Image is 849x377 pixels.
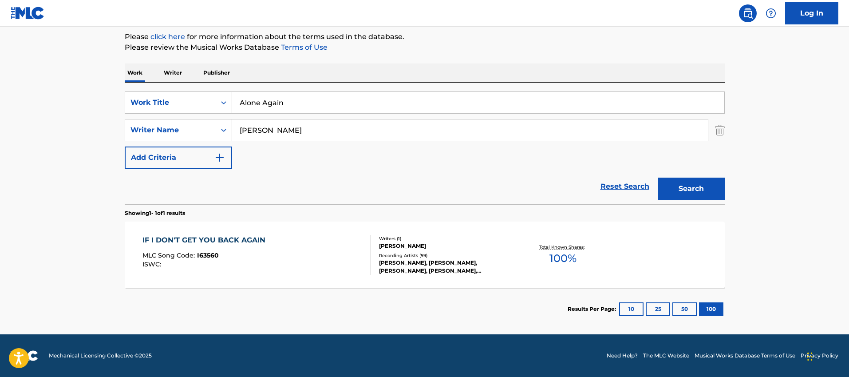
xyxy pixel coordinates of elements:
span: MLC Song Code : [142,251,197,259]
img: MLC Logo [11,7,45,20]
p: Please for more information about the terms used in the database. [125,32,725,42]
img: Delete Criterion [715,119,725,141]
a: Terms of Use [279,43,328,52]
span: I63560 [197,251,219,259]
div: [PERSON_NAME] [379,242,513,250]
p: Work [125,63,145,82]
button: Add Criteria [125,147,232,169]
a: The MLC Website [643,352,689,360]
a: Reset Search [596,177,654,196]
span: 100 % [549,250,577,266]
a: Musical Works Database Terms of Use [695,352,795,360]
div: Help [762,4,780,22]
div: Work Title [130,97,210,108]
p: Total Known Shares: [539,244,587,250]
div: Drag [807,343,813,370]
form: Search Form [125,91,725,204]
a: Privacy Policy [801,352,838,360]
p: Please review the Musical Works Database [125,42,725,53]
button: Search [658,178,725,200]
div: Writer Name [130,125,210,135]
a: Log In [785,2,838,24]
img: logo [11,350,38,361]
span: ISWC : [142,260,163,268]
p: Showing 1 - 1 of 1 results [125,209,185,217]
div: Recording Artists ( 59 ) [379,252,513,259]
a: click here [150,32,185,41]
div: IF I DON'T GET YOU BACK AGAIN [142,235,270,246]
iframe: Chat Widget [805,334,849,377]
p: Publisher [201,63,233,82]
a: Public Search [739,4,757,22]
img: 9d2ae6d4665cec9f34b9.svg [214,152,225,163]
a: IF I DON'T GET YOU BACK AGAINMLC Song Code:I63560ISWC:Writers (1)[PERSON_NAME]Recording Artists (... [125,222,725,288]
div: [PERSON_NAME], [PERSON_NAME], [PERSON_NAME], [PERSON_NAME], [PERSON_NAME] [379,259,513,275]
span: Mechanical Licensing Collective © 2025 [49,352,152,360]
p: Writer [161,63,185,82]
button: 10 [619,302,644,316]
button: 25 [646,302,670,316]
button: 100 [699,302,723,316]
p: Results Per Page: [568,305,618,313]
div: Writers ( 1 ) [379,235,513,242]
img: help [766,8,776,19]
button: 50 [672,302,697,316]
a: Need Help? [607,352,638,360]
img: search [742,8,753,19]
